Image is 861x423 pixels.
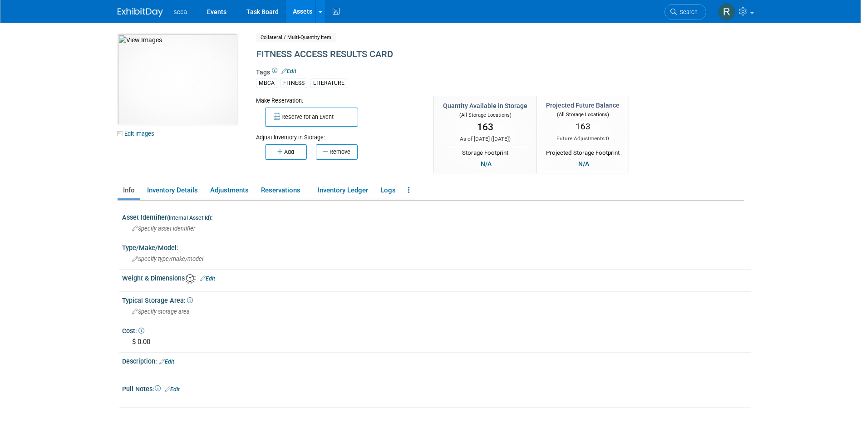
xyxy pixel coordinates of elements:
div: Pull Notes: [122,382,751,394]
a: Edit [165,386,180,393]
img: View Images [118,34,237,125]
a: Edit [281,68,296,74]
img: Asset Weight and Dimensions [186,274,196,284]
div: Cost: [122,324,751,335]
a: Edit Images [118,128,158,139]
div: N/A [576,159,592,169]
img: ExhibitDay [118,8,163,17]
button: Add [265,144,307,160]
div: FITNESS [280,79,307,88]
div: Asset Identifier : [122,211,751,222]
span: [DATE] [493,136,509,142]
a: Inventory Ledger [312,182,373,198]
div: (All Storage Locations) [546,110,620,118]
div: $ 0.00 [129,335,744,349]
a: Logs [375,182,401,198]
div: Type/Make/Model: [122,241,751,252]
button: Remove [316,144,358,160]
div: Adjust Inventory in Storage: [256,127,420,142]
div: As of [DATE] ( ) [443,135,527,143]
a: Info [118,182,140,198]
span: seca [174,8,187,15]
a: Edit [200,275,215,282]
a: Edit [159,359,174,365]
div: Future Adjustments: [546,135,620,143]
img: Rachel Jordan [718,3,735,20]
div: Tags [256,68,669,94]
div: N/A [478,159,494,169]
a: Search [664,4,706,20]
a: Adjustments [205,182,254,198]
div: Quantity Available in Storage [443,101,527,110]
small: (Internal Asset Id) [167,215,211,221]
div: Weight & Dimensions [122,271,751,284]
div: Storage Footprint [443,146,527,157]
div: Projected Future Balance [546,101,620,110]
span: Specify type/make/model [132,256,203,262]
div: Description: [122,354,751,366]
span: 163 [576,121,590,132]
div: LITERATURE [310,79,347,88]
div: Projected Storage Footprint [546,146,620,157]
span: Specify asset identifier [132,225,195,232]
button: Reserve for an Event [265,108,358,127]
div: (All Storage Locations) [443,110,527,119]
a: Inventory Details [142,182,203,198]
span: 163 [477,122,493,133]
span: 0 [606,135,609,142]
div: FITNESS ACCESS RESULTS CARD [253,46,669,63]
div: Make Reservation: [256,96,420,105]
a: Reservations [256,182,310,198]
span: Typical Storage Area: [122,297,193,304]
span: Specify storage area [132,308,190,315]
span: Search [677,9,698,15]
div: MBCA [256,79,277,88]
span: Collateral / Multi-Quantity Item [256,33,336,42]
